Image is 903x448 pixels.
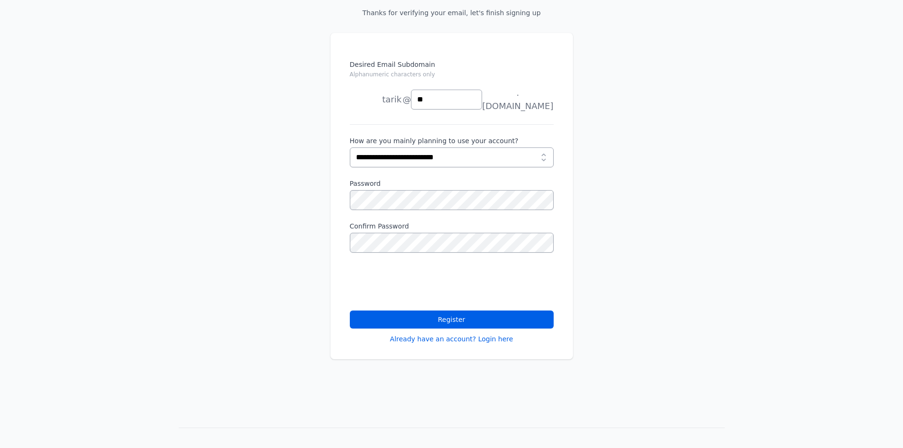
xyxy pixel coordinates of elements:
[402,93,411,106] span: @
[350,90,402,109] li: tarik
[350,136,554,146] label: How are you mainly planning to use your account?
[350,60,554,84] label: Desired Email Subdomain
[350,221,554,231] label: Confirm Password
[350,311,554,329] button: Register
[346,8,558,18] p: Thanks for verifying your email, let's finish signing up
[390,334,513,344] a: Already have an account? Login here
[350,71,435,78] small: Alphanumeric characters only
[482,86,553,113] span: .[DOMAIN_NAME]
[350,264,494,301] iframe: reCAPTCHA
[350,179,554,188] label: Password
